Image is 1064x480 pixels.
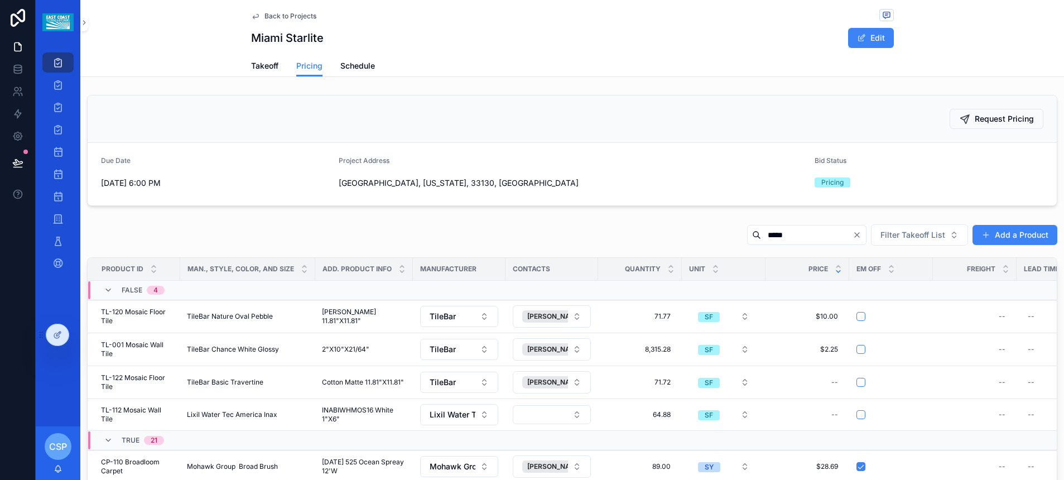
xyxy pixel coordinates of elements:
[871,224,968,246] button: Select Button
[853,231,866,239] button: Clear
[975,113,1034,124] span: Request Pricing
[101,373,174,391] span: TL-122 Mosaic Floor Tile
[251,60,278,71] span: Takeoff
[609,345,671,354] span: 8,315.28
[689,265,705,273] span: Unit
[513,265,550,273] span: Contacts
[513,405,591,424] button: Select Button
[420,306,498,327] button: Select Button
[777,462,838,471] span: $28.69
[689,339,758,359] button: Select Button
[522,376,599,388] button: Unselect 285
[609,312,671,321] span: 71.77
[322,265,392,273] span: Add. Product Info
[101,340,174,358] span: TL-001 Mosaic Wall Tile
[339,156,389,165] span: Project Address
[151,436,157,445] div: 21
[420,372,498,393] button: Select Button
[689,372,758,392] button: Select Button
[187,462,278,471] span: Mohawk Group Broad Brush
[430,311,456,322] span: TileBar
[153,286,158,295] div: 4
[101,156,131,165] span: Due Date
[1024,265,1060,273] span: Lead Time
[102,265,143,273] span: Product ID
[999,345,1005,354] div: --
[625,265,661,273] span: Quantity
[430,461,475,472] span: Mohawk Group
[856,265,881,273] span: Em Off
[42,13,73,31] img: App logo
[430,377,456,388] span: TileBar
[339,177,806,189] span: [GEOGRAPHIC_DATA], [US_STATE], 33130, [GEOGRAPHIC_DATA]
[187,378,263,387] span: TileBar Basic Travertine
[251,30,324,46] h1: Miami Starlite
[430,409,475,420] span: Lixil Water Tec America
[430,344,456,355] span: TileBar
[101,458,174,476] span: CP-110 Broadloom Carpet
[527,345,582,354] span: [PERSON_NAME]
[1028,345,1034,354] div: --
[420,456,498,477] button: Select Button
[705,378,713,388] div: SF
[999,462,1005,471] div: --
[999,410,1005,419] div: --
[322,406,406,424] span: INABIWHMOS16 White 1"X6"
[689,405,758,425] button: Select Button
[999,378,1005,387] div: --
[609,462,671,471] span: 89.00
[322,458,406,476] span: [DATE] 525 Ocean Spreay 12'W
[609,378,671,387] span: 71.72
[777,345,838,354] span: $2.25
[420,339,498,360] button: Select Button
[950,109,1043,129] button: Request Pricing
[1028,462,1034,471] div: --
[1028,410,1034,419] div: --
[264,12,316,21] span: Back to Projects
[296,56,322,77] a: Pricing
[972,225,1057,245] button: Add a Product
[967,265,995,273] span: Freight
[815,156,846,165] span: Bid Status
[36,45,80,288] div: scrollable content
[420,265,476,273] span: Manufacturer
[101,177,330,189] span: [DATE] 6:00 PM
[705,345,713,355] div: SF
[522,343,599,356] button: Unselect 285
[777,312,838,321] span: $10.00
[705,462,714,472] div: SY
[513,371,591,393] button: Select Button
[296,60,322,71] span: Pricing
[831,410,838,419] div: --
[322,345,369,354] span: 2"X10"X21/64"
[821,177,844,188] div: Pricing
[122,436,139,445] span: TRUE
[322,378,404,387] span: Cotton Matte 11.81"X11.81"
[340,60,375,71] span: Schedule
[187,410,277,419] span: Lixil Water Tec America Inax
[251,56,278,78] a: Takeoff
[420,404,498,425] button: Select Button
[101,308,174,325] span: TL-120 Mosaic Floor Tile
[187,345,279,354] span: TileBar Chance White Glossy
[705,410,713,420] div: SF
[122,286,142,295] span: FALSE
[101,406,174,424] span: TL-112 Mosaic Wall Tile
[49,440,67,453] span: CSP
[999,312,1005,321] div: --
[513,305,591,328] button: Select Button
[609,410,671,419] span: 64.88
[831,378,838,387] div: --
[522,310,599,323] button: Unselect 285
[513,338,591,361] button: Select Button
[689,457,758,477] button: Select Button
[705,312,713,322] div: SF
[251,12,316,21] a: Back to Projects
[322,308,406,325] span: [PERSON_NAME] 11.81"X11.81"
[880,229,945,241] span: Filter Takeoff List
[187,312,273,321] span: TileBar Nature Oval Pebble
[527,462,582,471] span: [PERSON_NAME]
[522,460,599,473] button: Unselect 288
[689,306,758,327] button: Select Button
